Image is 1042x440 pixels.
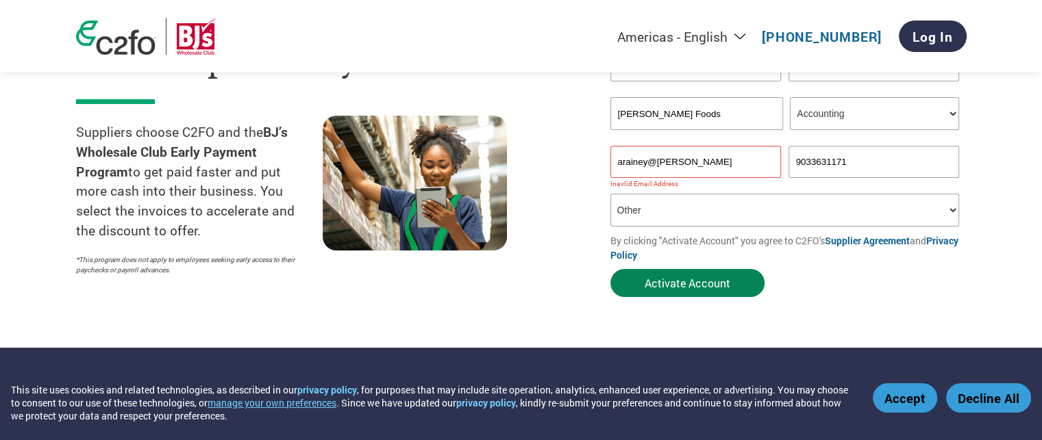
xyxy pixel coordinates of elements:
[610,146,782,178] input: Invalid Email format
[789,179,960,188] div: Inavlid Phone Number
[76,21,156,55] img: c2fo logo
[946,383,1031,413] button: Decline All
[825,234,910,247] a: Supplier Agreement
[789,83,960,92] div: Invalid last name or last name is too long
[610,269,765,297] button: Activate Account
[177,18,216,55] img: BJ’s Wholesale Club
[11,383,853,422] div: This site uses cookies and related technologies, as described in our , for purposes that may incl...
[610,83,782,92] div: Invalid first name or first name is too long
[873,383,937,413] button: Accept
[610,234,958,261] a: Privacy Policy
[762,28,882,45] a: [PHONE_NUMBER]
[76,255,309,275] p: *This program does not apply to employees seeking early access to their paychecks or payroll adva...
[208,396,336,409] button: manage your own preferences
[610,179,782,188] div: Inavlid Email Address
[610,233,967,262] p: By clicking "Activate Account" you agree to C2FO's and
[297,383,357,396] a: privacy policy
[76,123,288,180] strong: BJ’s Wholesale Club Early Payment Program
[899,21,967,52] a: Log In
[610,131,960,140] div: Invalid company name or company name is too long
[456,396,516,409] a: privacy policy
[76,122,323,241] p: Suppliers choose C2FO and the to get paid faster and put more cash into their business. You selec...
[610,97,783,130] input: Your company name*
[323,116,507,250] img: supply chain worker
[790,97,959,130] select: Title/Role
[789,146,960,178] input: Phone*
